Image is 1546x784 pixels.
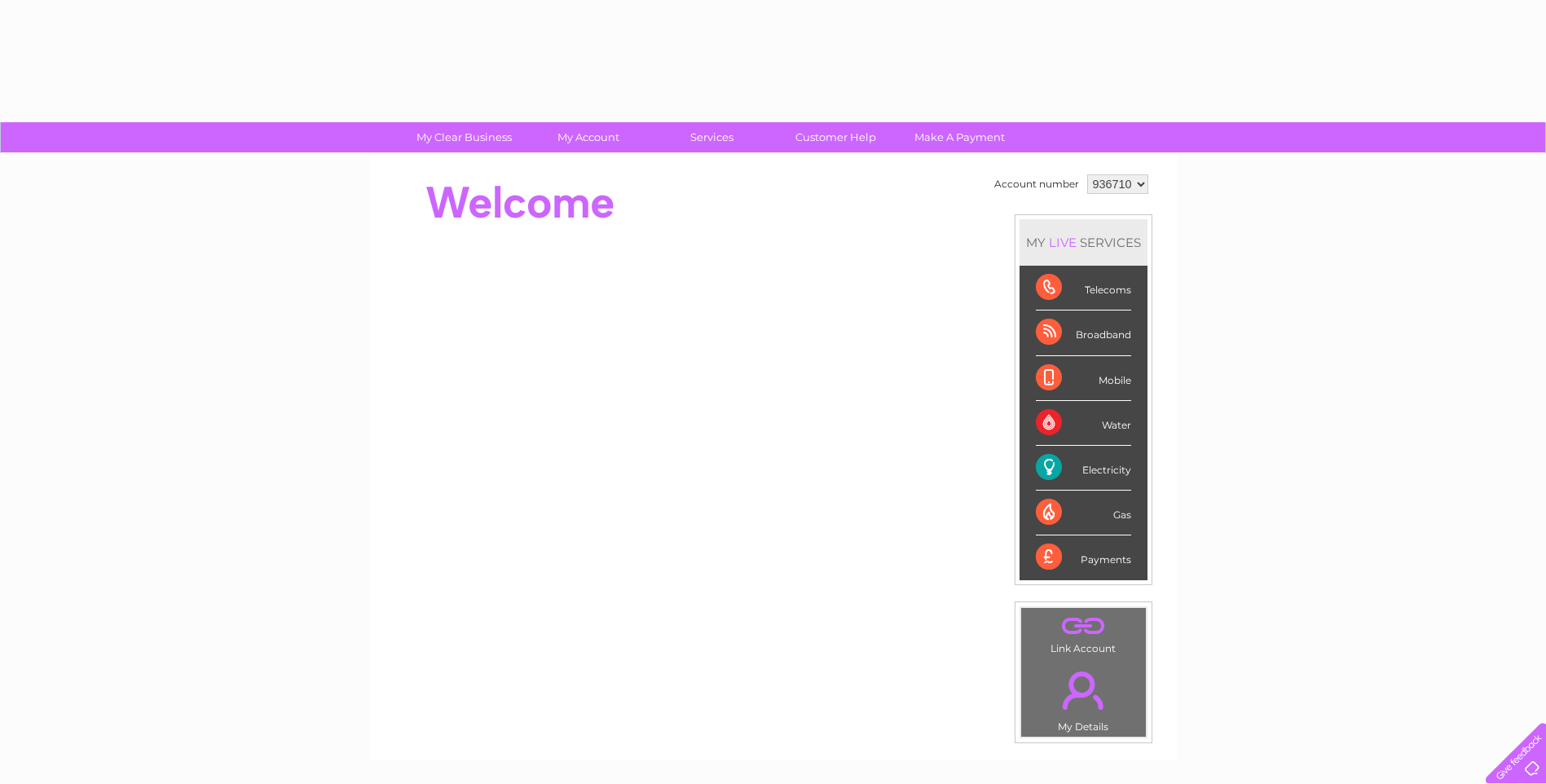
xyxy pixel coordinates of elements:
a: . [1025,662,1142,719]
a: Customer Help [769,122,903,152]
a: Services [645,122,779,152]
div: MY SERVICES [1020,219,1147,266]
div: Electricity [1036,446,1131,491]
div: Broadband [1036,311,1131,355]
a: Make A Payment [892,122,1027,152]
a: . [1025,612,1142,641]
div: Payments [1036,535,1131,579]
div: LIVE [1046,235,1080,250]
td: My Details [1020,658,1147,738]
td: Account number [990,170,1083,198]
a: My Account [521,122,655,152]
div: Mobile [1036,356,1131,401]
div: Gas [1036,491,1131,535]
div: Telecoms [1036,266,1131,311]
td: Link Account [1020,607,1147,658]
div: Water [1036,401,1131,446]
a: My Clear Business [397,122,531,152]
